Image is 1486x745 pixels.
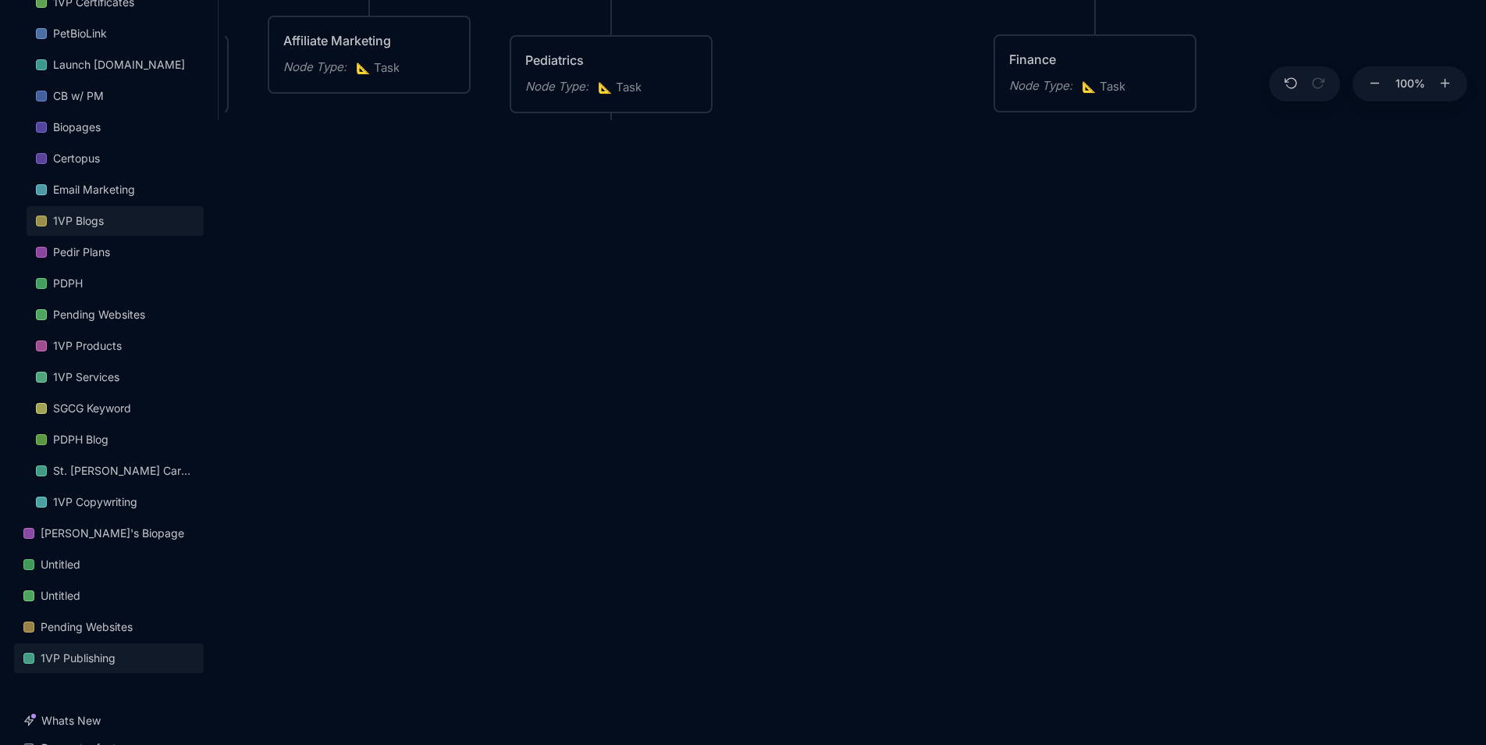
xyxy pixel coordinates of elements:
div: Pedir Plans [53,243,110,262]
div: Node Type : [1009,77,1072,95]
div: Affiliate Marketing [283,31,455,50]
div: 1VP Blogs [27,206,204,237]
div: PetBioLink [27,19,204,49]
div: FinanceNode Type:📐Task [993,34,1197,113]
a: SGCG Keyword [27,394,204,423]
div: Affiliate MarketingNode Type:📐Task [267,15,471,94]
a: 1VP Services [27,362,204,392]
a: Certopus [27,144,204,173]
div: Pediatrics [525,51,697,70]
a: Launch [DOMAIN_NAME] [27,50,204,80]
span: Task [1082,77,1125,96]
div: PDPH [53,274,83,293]
a: Pending Websites [14,612,204,642]
a: Email Marketing [27,175,204,205]
div: Email Marketing [53,180,135,199]
a: PDPH Blog [27,425,204,454]
div: Biopages [27,112,204,143]
div: Launch [DOMAIN_NAME] [53,55,185,74]
div: Certopus [27,144,204,174]
a: Whats New [14,706,204,736]
div: Pedir Plans [27,237,204,268]
div: PetBioLink [53,24,107,43]
span: Task [598,78,642,97]
div: 1VP Products [53,337,122,355]
div: 1VP Services [53,368,119,387]
a: Untitled [14,581,204,611]
div: Untitled [41,555,80,574]
div: PDPH [27,269,204,299]
div: [PERSON_NAME]'s Biopage [14,519,204,549]
div: 1VP Services [27,362,204,393]
i: 📐 [356,60,374,75]
div: [PERSON_NAME]'s Biopage [41,524,184,543]
div: St. [PERSON_NAME] Care Group [53,462,194,480]
div: Untitled [41,586,80,605]
a: PDPH [27,269,204,298]
div: CB w/ PM [27,81,204,112]
div: Pending Websites [41,618,133,636]
a: 1VP Publishing [14,643,204,673]
a: St. [PERSON_NAME] Care Group [27,456,204,486]
div: 1VP Copywriting [27,487,204,518]
a: PetBioLink [27,19,204,48]
button: 100% [1392,66,1429,102]
div: Pending Websites [27,300,204,330]
span: Task [356,59,400,77]
div: CB w/ PM [53,87,104,105]
div: Certopus [53,149,100,168]
div: SGCG Keyword [53,399,131,418]
div: Node Type : [283,58,347,77]
div: PediatricsNode Type:📐Task [509,34,713,114]
div: 1VP Publishing [41,649,116,668]
div: Finance [1009,50,1181,69]
a: 1VP Blogs [27,206,204,236]
div: PDPH Blog [53,430,108,449]
div: SGCG Keyword [27,394,204,424]
div: Untitled [14,581,204,611]
a: CB w/ PM [27,81,204,111]
i: 📐 [598,80,616,94]
div: Untitled [14,550,204,580]
div: 1VP Blogs [53,212,104,230]
div: Pending Websites [53,305,145,324]
div: PDPH Blog [27,425,204,455]
div: Node Type : [525,77,588,96]
a: [PERSON_NAME]'s Biopage [14,519,204,548]
div: 1VP Publishing [14,643,204,674]
div: 1VP Copywriting [53,493,137,512]
a: Untitled [14,550,204,579]
div: Biopages [53,118,101,137]
a: Pending Websites [27,300,204,330]
i: 📐 [1082,79,1100,94]
a: Biopages [27,112,204,142]
a: 1VP Copywriting [27,487,204,517]
a: 1VP Products [27,331,204,361]
a: Pedir Plans [27,237,204,267]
